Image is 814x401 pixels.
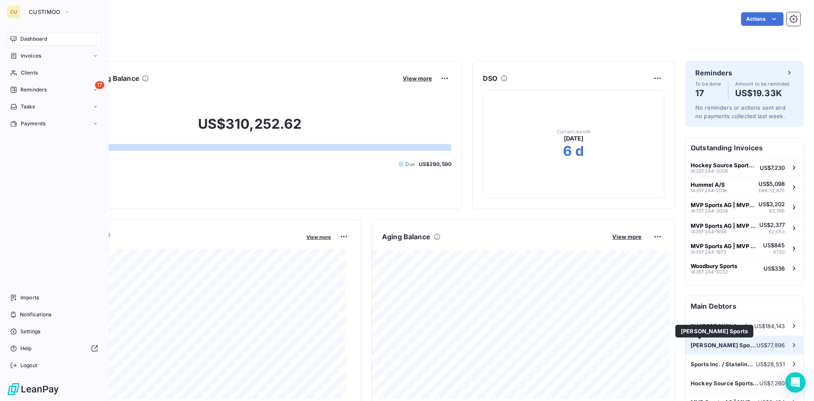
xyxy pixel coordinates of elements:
[691,263,737,269] span: Woodbury Sports
[691,269,728,274] span: 1A35F2A4-2032
[382,232,430,242] h6: Aging Balance
[48,116,452,141] h2: US$310,252.62
[304,233,334,241] button: View more
[7,382,59,396] img: Logo LeanPay
[21,103,35,111] span: Tasks
[759,380,785,387] span: US$7,260
[691,188,727,193] span: 1A35F2A4-2018
[20,35,47,43] span: Dashboard
[307,234,331,240] span: View more
[691,249,726,254] span: 1A35F2A4-1973
[691,169,728,174] span: 1A35F2A4-2008
[758,180,785,187] span: US$5,098
[695,68,732,78] h6: Reminders
[7,5,20,19] div: CU
[29,8,61,15] span: CUSTIMOO
[20,345,32,352] span: Help
[419,160,452,168] span: US$290,590
[400,75,435,82] button: View more
[691,342,756,348] span: [PERSON_NAME] Sports
[691,380,759,387] span: Hockey Source Sports Excellence
[563,143,572,160] h2: 6
[564,134,584,143] span: [DATE]
[21,69,38,77] span: Clients
[764,265,785,272] span: US$336
[686,197,803,218] button: MVP Sports AG | MVP CUSTOM1A35F2A4-2034US$3,202€2,766
[483,73,497,83] h6: DSO
[691,208,728,213] span: 1A35F2A4-2034
[691,162,756,169] span: Hockey Source Sports Excellence
[686,138,803,158] h6: Outstanding Invoices
[575,143,584,160] h2: d
[95,81,104,89] span: 17
[758,187,785,194] span: DKK 32,875
[785,372,806,393] div: Open Intercom Messenger
[769,228,785,235] span: €2,053
[48,240,301,249] span: Monthly Revenue
[686,218,803,238] button: MVP Sports AG | MVP CUSTOM1A35F2A4-1958US$2,377€2,053
[735,86,790,100] h4: US$19.33K
[7,342,101,355] a: Help
[686,296,803,316] h6: Main Debtors
[758,201,785,207] span: US$3,202
[20,328,40,335] span: Settings
[756,361,785,368] span: US$28,551
[610,233,644,241] button: View more
[691,361,756,368] span: Sports Inc. / Stateline [1216]
[691,229,727,234] span: 1A35F2A4-1958
[681,328,748,335] span: [PERSON_NAME] Sports
[21,120,45,127] span: Payments
[773,249,785,256] span: €730
[691,323,754,329] span: SKATERTOWN Aps / Hockeyshop
[769,207,785,215] span: €2,766
[763,242,785,249] span: US$845
[557,129,591,134] span: Current month
[20,362,37,369] span: Logout
[21,52,41,60] span: Invoices
[735,81,790,86] span: Amount to be reminded
[686,177,803,197] button: Hummel A/S1A35F2A4-2018US$5,098DKK 32,875
[20,86,47,94] span: Reminders
[686,259,803,277] button: Woodbury Sports1A35F2A4-2032US$336
[759,221,785,228] span: US$2,377
[756,342,785,348] span: US$77,896
[695,104,786,119] span: No reminders or actions sent and no payments collected last week.
[691,202,755,208] span: MVP Sports AG | MVP CUSTOM
[20,311,51,318] span: Notifications
[20,294,39,301] span: Imports
[741,12,783,26] button: Actions
[760,164,785,171] span: US$7,230
[754,323,785,329] span: US$184,143
[691,181,725,188] span: Hummel A/S
[695,86,721,100] h4: 17
[691,222,756,229] span: MVP Sports AG | MVP CUSTOM
[695,81,721,86] span: To be done
[405,160,415,168] span: Due
[686,238,803,259] button: MVP Sports AG | MVP CUSTOM1A35F2A4-1973US$845€730
[403,75,432,82] span: View more
[686,158,803,177] button: Hockey Source Sports Excellence1A35F2A4-2008US$7,230
[612,233,641,240] span: View more
[691,243,760,249] span: MVP Sports AG | MVP CUSTOM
